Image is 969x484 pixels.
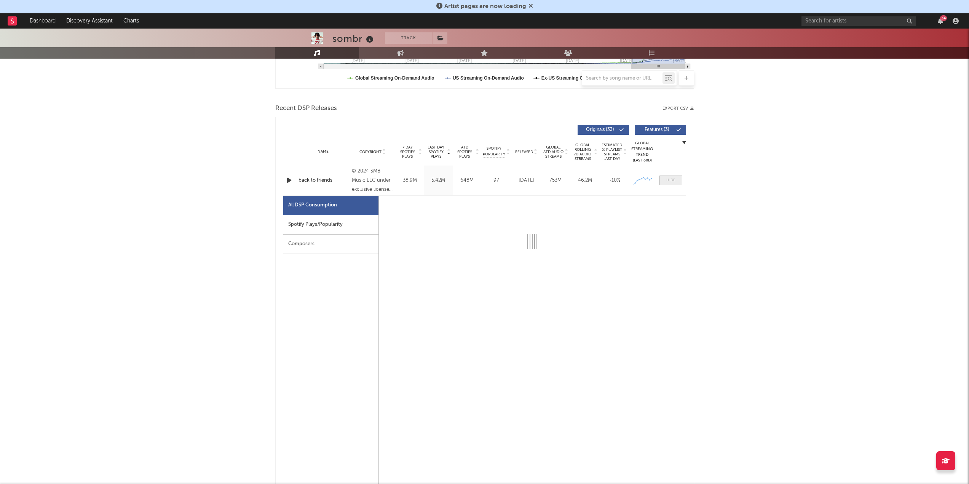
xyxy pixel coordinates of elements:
[283,215,378,235] div: Spotify Plays/Popularity
[543,177,568,184] div: 753M
[397,145,418,159] span: 7 Day Spotify Plays
[444,3,526,10] span: Artist pages are now loading
[455,145,475,159] span: ATD Spotify Plays
[515,150,533,154] span: Released
[24,13,61,29] a: Dashboard
[359,150,382,154] span: Copyright
[635,125,686,135] button: Features(3)
[940,15,947,21] div: 34
[455,177,479,184] div: 648M
[938,18,943,24] button: 34
[299,177,348,184] a: back to friends
[578,125,629,135] button: Originals(33)
[397,177,422,184] div: 38.9M
[283,196,378,215] div: All DSP Consumption
[426,177,451,184] div: 5.42M
[662,106,694,111] button: Export CSV
[61,13,118,29] a: Discovery Assistant
[514,177,539,184] div: [DATE]
[275,104,337,113] span: Recent DSP Releases
[426,145,446,159] span: Last Day Spotify Plays
[583,128,618,132] span: Originals ( 33 )
[528,3,533,10] span: Dismiss
[572,143,593,161] span: Global Rolling 7D Audio Streams
[299,149,348,155] div: Name
[283,235,378,254] div: Composers
[572,177,598,184] div: 46.2M
[602,177,627,184] div: ~ 10 %
[483,146,505,157] span: Spotify Popularity
[801,16,916,26] input: Search for artists
[673,58,686,63] text: [DATE]
[385,32,433,44] button: Track
[543,145,564,159] span: Global ATD Audio Streams
[332,32,375,45] div: sombr
[582,75,662,81] input: Search by song name or URL
[640,128,675,132] span: Features ( 3 )
[288,201,337,210] div: All DSP Consumption
[352,167,393,194] div: © 2024 SMB Music LLC under exclusive license to Warner Records Inc.
[602,143,623,161] span: Estimated % Playlist Streams Last Day
[483,177,510,184] div: 97
[118,13,144,29] a: Charts
[631,141,654,163] div: Global Streaming Trend (Last 60D)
